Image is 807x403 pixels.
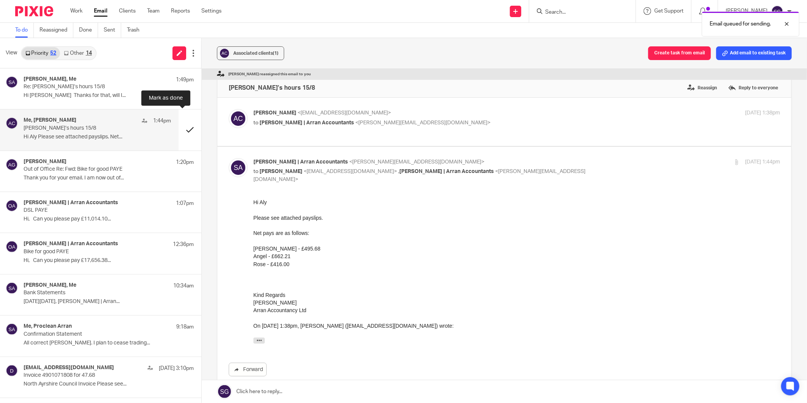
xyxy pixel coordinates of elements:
[24,340,194,346] p: All correct [PERSON_NAME]. I plan to cease trading...
[171,7,190,15] a: Reports
[745,109,780,117] p: [DATE] 1:38pm
[104,23,121,38] a: Sent
[60,47,95,59] a: Other14
[6,282,18,294] img: svg%3E
[6,365,18,377] img: svg%3E
[127,23,145,38] a: Trash
[24,200,118,206] h4: [PERSON_NAME] | Arran Accountants
[6,241,18,253] img: svg%3E
[24,76,76,83] h4: [PERSON_NAME], Me
[24,175,194,181] p: Thank you for your email. I am now out of...
[355,120,491,125] span: <[PERSON_NAME][EMAIL_ADDRESS][DOMAIN_NAME]>
[24,159,66,165] h4: [PERSON_NAME]
[771,5,783,17] img: svg%3E
[233,51,278,56] span: Associated clients
[260,120,354,125] span: [PERSON_NAME] | Arran Accountants
[24,372,160,379] p: Invoice 4901071808 for 47.68
[24,331,160,338] p: Confirmation Statement
[24,84,160,90] p: Re: [PERSON_NAME]’s hours 15/8
[6,159,18,171] img: svg%3E
[685,82,719,94] label: Reassign
[273,51,278,56] span: (1)
[229,84,315,92] h4: [PERSON_NAME]’s hours 15/8
[24,134,171,140] p: Hi Aly Please see attached payslips. Net...
[176,200,194,207] p: 1:07pm
[86,51,92,56] div: 14
[304,72,311,76] span: you
[147,7,160,15] a: Team
[24,166,160,173] p: Out of Office Re: Fwd: Bike for good PAYE
[726,82,780,94] label: Reply to everyone
[228,72,311,76] span: [PERSON_NAME] reassigned this email to
[349,159,484,165] span: <[PERSON_NAME][EMAIL_ADDRESS][DOMAIN_NAME]>
[24,365,114,371] h4: [EMAIL_ADDRESS][DOMAIN_NAME]
[15,6,53,16] img: Pixie
[24,249,160,255] p: Bike for good PAYE
[716,46,792,60] button: Add email to existing task
[253,169,585,182] span: <[PERSON_NAME][EMAIL_ADDRESS][DOMAIN_NAME]>
[253,110,296,116] span: [PERSON_NAME]
[159,365,194,372] p: [DATE] 3:10pm
[24,381,194,387] p: North Ayrshire Council Invoice Please see...
[24,282,76,289] h4: [PERSON_NAME], Me
[253,159,348,165] span: [PERSON_NAME] | Arran Accountants
[40,23,73,38] a: Reassigned
[70,7,82,15] a: Work
[253,120,258,125] span: to
[173,282,194,290] p: 10:34am
[24,323,72,330] h4: Me, Proclean Arran
[22,47,60,59] a: Priority52
[24,216,194,222] p: Hi, Can you please pay £11,014.10...
[119,7,136,15] a: Clients
[6,117,18,129] img: svg%3E
[6,49,17,57] span: View
[710,20,771,28] p: Email queued for sending.
[6,200,18,212] img: svg%3E
[176,159,194,166] p: 1:20pm
[260,169,302,174] span: [PERSON_NAME]
[24,125,141,132] p: [PERSON_NAME]’s hours 15/8
[217,46,284,60] button: Associated clients(1)
[24,92,194,99] p: Hi [PERSON_NAME] Thanks for that, will I...
[229,363,267,376] a: Forward
[253,169,258,174] span: to
[24,207,160,214] p: DSL PAYE
[297,110,391,116] span: <[EMAIL_ADDRESS][DOMAIN_NAME]>
[15,23,34,38] a: To do
[50,51,56,56] div: 52
[648,46,711,60] button: Create task from email
[201,7,222,15] a: Settings
[399,169,494,174] span: [PERSON_NAME] | Arran Accountants
[24,257,194,264] p: Hi, Can you please pay £17,656.38...
[173,241,194,248] p: 12:36pm
[176,323,194,331] p: 9:18am
[24,241,118,247] h4: [PERSON_NAME] | Arran Accountants
[398,169,399,174] span: ,
[745,158,780,166] p: [DATE] 1:44pm
[79,23,98,38] a: Done
[94,7,108,15] a: Email
[6,76,18,88] img: svg%3E
[153,117,171,125] p: 1:44pm
[6,323,18,335] img: svg%3E
[176,76,194,84] p: 1:49pm
[24,290,160,296] p: Bank Statements
[304,169,397,174] span: <[EMAIL_ADDRESS][DOMAIN_NAME]>
[24,117,76,124] h4: Me, [PERSON_NAME]
[229,158,248,177] img: svg%3E
[229,109,248,128] img: svg%3E
[24,298,194,305] p: [DATE][DATE], [PERSON_NAME] | Arran...
[219,48,230,59] img: svg%3E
